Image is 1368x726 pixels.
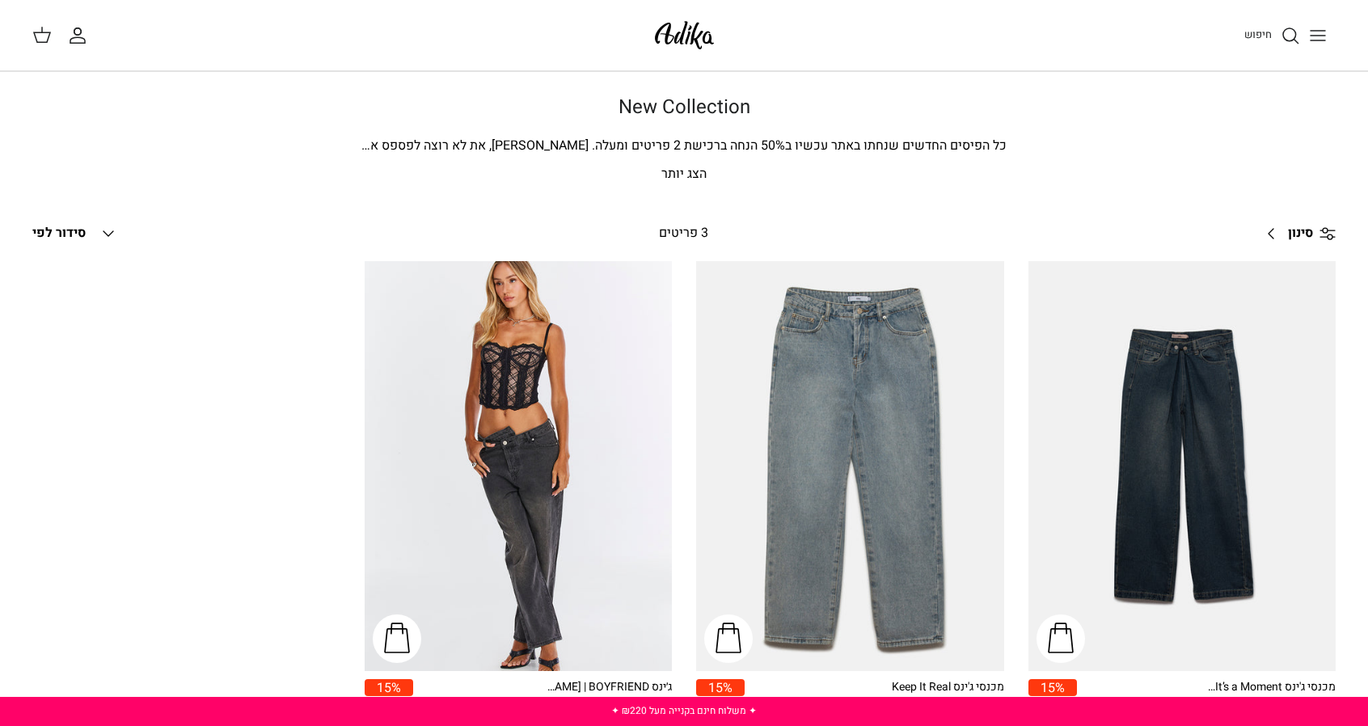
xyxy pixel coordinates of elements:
a: סינון [1256,214,1336,253]
span: 229.90 ₪ [1234,696,1281,714]
div: מכנסי ג'ינס It’s a Moment גזרה רחבה | BAGGY [1206,679,1336,696]
a: חיפוש [1244,26,1300,45]
a: ג׳ינס All Or Nothing [PERSON_NAME] | BOYFRIEND 186.90 ₪ 219.90 ₪ [413,679,673,714]
span: 15% [1028,679,1077,696]
a: 15% [365,679,413,714]
span: כל הפיסים החדשים שנחתו באתר עכשיו ב50% הנחה ברכישת 2 פריטים ומעלה. [PERSON_NAME], את לא רוצה לפספ... [361,136,1007,176]
span: סינון [1288,223,1313,244]
span: 186.90 ₪ [624,696,672,714]
a: ג׳ינס All Or Nothing קריס-קרוס | BOYFRIEND [365,261,673,671]
div: ג׳ינס All Or Nothing [PERSON_NAME] | BOYFRIEND [543,679,672,696]
a: 15% [1028,679,1077,714]
a: מכנסי ג'ינס Keep It Real [696,261,1004,671]
span: 15% [365,679,413,696]
a: מכנסי ג'ינס Keep It Real 169.90 ₪ 199.90 ₪ [745,679,1004,714]
img: Adika IL [650,16,719,54]
div: מכנסי ג'ינס Keep It Real [875,679,1004,696]
a: מכנסי ג'ינס It’s a Moment גזרה רחבה | BAGGY [1028,261,1336,671]
span: 219.90 ₪ [570,696,618,714]
a: החשבון שלי [68,26,94,45]
a: ✦ משלוח חינם בקנייה מעל ₪220 ✦ [611,703,757,718]
span: 15% [696,679,745,696]
span: 169.90 ₪ [956,696,1004,714]
a: 15% [696,679,745,714]
span: סידור לפי [32,223,86,243]
span: חיפוש [1244,27,1272,42]
button: סידור לפי [32,216,118,251]
div: 3 פריטים [534,223,834,244]
span: 199.90 ₪ [902,696,950,714]
button: Toggle menu [1300,18,1336,53]
span: 195.40 ₪ [1288,696,1336,714]
h1: New Collection [118,96,1250,120]
p: הצג יותר [118,164,1250,185]
a: מכנסי ג'ינס It’s a Moment גזרה רחבה | BAGGY 195.40 ₪ 229.90 ₪ [1077,679,1336,714]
